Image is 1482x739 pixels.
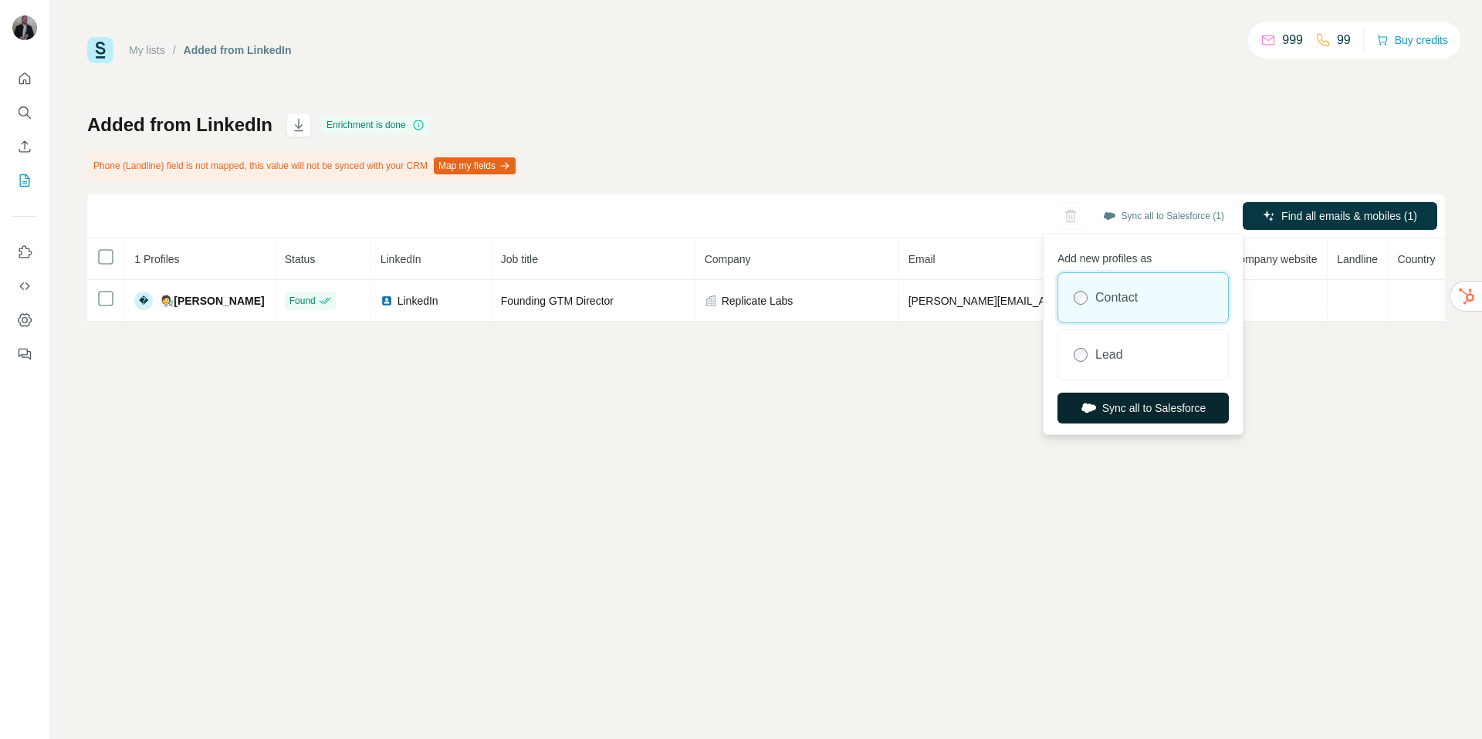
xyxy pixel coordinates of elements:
span: Company [705,253,751,265]
button: Use Surfe API [12,272,37,300]
div: Enrichment is done [322,116,429,134]
span: Email [908,253,936,265]
h1: Added from LinkedIn [87,113,272,137]
span: Founding GTM Director [501,295,614,307]
span: 🧑‍🔬[PERSON_NAME] [161,293,264,309]
span: 1 Profiles [134,253,179,265]
span: LinkedIn [381,253,421,265]
button: My lists [12,167,37,194]
span: Replicate Labs [722,293,793,309]
button: Map my fields [434,157,516,174]
button: Use Surfe on LinkedIn [12,238,37,266]
div: � [134,292,153,310]
div: Added from LinkedIn [184,42,292,58]
span: Country [1398,253,1436,265]
li: / [173,42,176,58]
span: Company website [1231,253,1317,265]
button: Search [12,99,37,127]
a: My lists [129,44,165,56]
p: 999 [1282,31,1303,49]
button: Feedback [12,340,37,368]
button: Sync all to Salesforce [1057,393,1229,423]
button: Dashboard [12,306,37,334]
div: Phone (Landline) field is not mapped, this value will not be synced with your CRM [87,153,519,179]
button: Sync all to Salesforce (1) [1092,204,1235,228]
span: Found [289,294,316,308]
span: Find all emails & mobiles (1) [1281,208,1417,224]
button: Enrich CSV [12,133,37,160]
img: Surfe Logo [87,37,113,63]
span: Job title [501,253,538,265]
span: [PERSON_NAME][EMAIL_ADDRESS] [908,295,1094,307]
button: Buy credits [1376,29,1448,51]
button: Quick start [12,65,37,93]
p: Add new profiles as [1057,245,1229,266]
span: LinkedIn [398,293,438,309]
img: LinkedIn logo [381,295,393,307]
span: Landline [1337,253,1378,265]
label: Lead [1095,346,1123,364]
img: Avatar [12,15,37,40]
p: 99 [1337,31,1351,49]
label: Contact [1095,289,1138,307]
button: Find all emails & mobiles (1) [1243,202,1437,230]
span: Status [285,253,316,265]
